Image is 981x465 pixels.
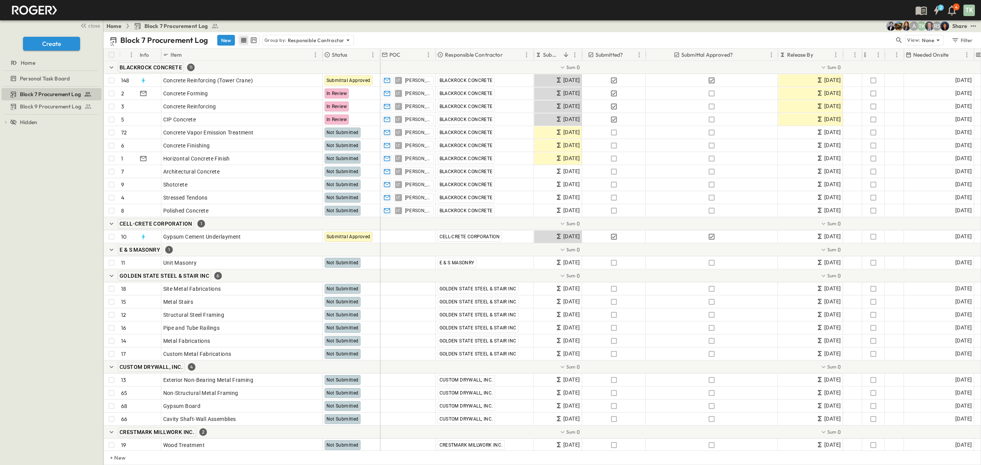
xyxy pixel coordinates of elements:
[440,208,493,213] span: BLACKROCK CONCRETE
[868,51,876,59] button: Sort
[396,184,400,185] span: LT
[326,91,347,96] span: In Review
[120,247,160,253] span: E & S MASONRY
[892,50,901,59] button: Menu
[163,155,230,162] span: Horizontal Concrete Finish
[326,130,359,135] span: Not Submitted
[144,22,208,30] span: Block 7 Procurement Log
[308,128,321,134] p: OPEN
[440,260,474,265] span: E & S MASONRY
[2,89,100,100] a: Block 7 Procurement Log
[917,21,926,31] div: Teddy Khuong (tkhuong@guzmangc.com)
[824,336,841,345] span: [DATE]
[440,195,493,200] span: BLACKROCK CONCRETE
[955,76,972,85] span: [DATE]
[955,284,972,293] span: [DATE]
[326,351,359,357] span: Not Submitted
[121,337,126,345] p: 14
[955,206,972,215] span: [DATE]
[577,64,580,71] span: 0
[187,64,195,71] div: 11
[440,338,517,344] span: GOLDEN STATE STEEL & STAIR INC
[326,143,359,148] span: Not Submitted
[163,194,208,201] span: Stressed Tendons
[824,206,841,215] span: [DATE]
[440,117,493,122] span: BLACKROCK CONCRETE
[249,36,258,45] button: kanban view
[308,193,321,200] p: OPEN
[163,389,238,397] span: Non-Structural Metal Framing
[440,104,493,109] span: BLACKROCK CONCRETE
[563,180,580,189] span: [DATE]
[824,102,841,111] span: [DATE]
[332,51,347,59] p: Status
[163,233,241,241] span: Gypsum Cement Underlayment
[217,35,235,46] button: New
[2,101,100,112] a: Block 9 Procurement Log
[349,51,357,59] button: Sort
[121,311,126,319] p: 12
[963,4,976,17] button: TK
[396,132,400,133] span: LT
[440,325,517,331] span: GOLDEN STATE STEEL & STAIR INC
[824,89,841,98] span: [DATE]
[121,77,130,84] p: 148
[308,232,321,239] p: OPEN
[932,21,942,31] div: Raymond Shahabi (rshahabi@guzmangc.com)
[308,376,321,382] p: OPEN
[405,182,430,188] span: [PERSON_NAME]
[955,388,972,397] span: [DATE]
[850,50,860,59] button: Menu
[955,310,972,319] span: [DATE]
[163,116,196,123] span: CIP Concrete
[163,129,254,136] span: Concrete Vapor Emission Treatment
[824,388,841,397] span: [DATE]
[824,193,841,202] span: [DATE]
[163,207,209,214] span: Polished Concrete
[566,220,576,227] p: Sum
[120,64,182,70] span: BLACKROCK CONCRETE
[308,115,321,121] p: OPEN
[955,193,972,202] span: [DATE]
[163,259,197,267] span: Unit Masonry
[107,22,223,30] nav: breadcrumbs
[577,272,580,280] span: 0
[326,390,359,396] span: Not Submitted
[566,363,576,370] p: Sum
[440,91,493,96] span: BLACKROCK CONCRETE
[308,324,321,330] p: OPEN
[308,389,321,395] p: OPEN
[566,246,576,253] p: Sum
[121,168,124,175] p: 7
[577,246,580,254] span: 0
[326,156,359,161] span: Not Submitted
[197,220,205,228] div: 1
[543,51,560,59] p: Submit By
[445,51,503,59] p: Responsible Contractor
[311,50,320,59] button: Menu
[326,182,359,187] span: Not Submitted
[907,36,920,44] p: View:
[140,44,149,65] div: Info
[308,285,321,291] p: OPEN
[955,128,972,137] span: [DATE]
[163,181,188,188] span: Shotcrete
[20,90,81,98] span: Block 7 Procurement Log
[134,22,219,30] a: Block 7 Procurement Log
[326,234,371,239] span: Submittal Approved
[396,145,400,146] span: LT
[308,298,321,304] p: OPEN
[405,208,430,214] span: [PERSON_NAME]
[440,78,493,83] span: BLACKROCK CONCRETE
[950,51,958,59] button: Sort
[308,180,321,187] p: OPEN
[563,284,580,293] span: [DATE]
[838,272,841,280] span: 0
[827,272,837,279] p: Sum
[563,128,580,137] span: [DATE]
[396,106,400,106] span: LT
[326,338,359,344] span: Not Submitted
[163,311,225,319] span: Structural Steel Framing
[824,115,841,124] span: [DATE]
